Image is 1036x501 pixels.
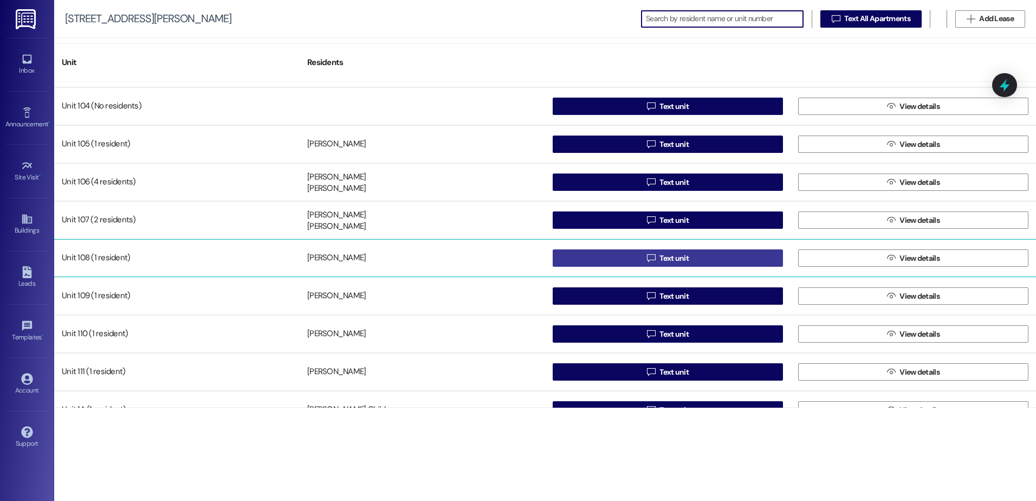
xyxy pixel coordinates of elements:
[5,423,49,452] a: Support
[887,406,895,414] i: 
[659,253,689,264] span: Text unit
[42,332,43,339] span: •
[798,211,1028,229] button: View details
[307,253,366,264] div: [PERSON_NAME]
[307,139,366,150] div: [PERSON_NAME]
[899,139,940,150] span: View details
[54,171,300,193] div: Unit 106 (4 residents)
[647,254,655,262] i: 
[887,292,895,300] i: 
[5,50,49,79] a: Inbox
[39,172,41,179] span: •
[659,329,689,340] span: Text unit
[899,177,940,188] span: View details
[798,98,1028,115] button: View details
[54,323,300,345] div: Unit 110 (1 resident)
[553,325,783,343] button: Text unit
[16,9,38,29] img: ResiDesk Logo
[553,287,783,305] button: Text unit
[798,249,1028,267] button: View details
[5,370,49,399] a: Account
[5,317,49,346] a: Templates •
[646,11,803,27] input: Search by resident name or unit number
[5,157,49,186] a: Site Visit •
[647,178,655,187] i: 
[659,404,689,416] span: Text unit
[820,10,922,28] button: Text All Apartments
[307,171,366,183] div: [PERSON_NAME]
[307,183,366,195] div: [PERSON_NAME]
[647,368,655,376] i: 
[887,102,895,111] i: 
[647,292,655,300] i: 
[54,361,300,383] div: Unit 111 (1 resident)
[798,363,1028,381] button: View details
[553,98,783,115] button: Text unit
[553,401,783,419] button: Text unit
[300,49,545,76] div: Residents
[54,49,300,76] div: Unit
[979,13,1014,24] span: Add Lease
[553,249,783,267] button: Text unit
[54,95,300,117] div: Unit 104 (No residents)
[844,13,910,24] span: Text All Apartments
[307,329,366,340] div: [PERSON_NAME]
[798,325,1028,343] button: View details
[553,174,783,191] button: Text unit
[887,216,895,224] i: 
[659,291,689,302] span: Text unit
[798,401,1028,419] button: View details
[307,221,366,233] div: [PERSON_NAME]
[899,253,940,264] span: View details
[659,215,689,226] span: Text unit
[5,263,49,292] a: Leads
[899,404,940,416] span: View details
[659,101,689,112] span: Text unit
[307,209,366,221] div: [PERSON_NAME]
[798,287,1028,305] button: View details
[54,399,300,421] div: Unit 1A (1 resident)
[955,10,1025,28] button: Add Lease
[48,119,50,126] span: •
[553,211,783,229] button: Text unit
[65,13,231,24] div: [STREET_ADDRESS][PERSON_NAME]
[887,368,895,376] i: 
[899,367,940,378] span: View details
[647,102,655,111] i: 
[899,291,940,302] span: View details
[887,178,895,187] i: 
[647,330,655,338] i: 
[887,140,895,149] i: 
[54,209,300,231] div: Unit 107 (2 residents)
[899,215,940,226] span: View details
[967,15,975,23] i: 
[647,216,655,224] i: 
[54,133,300,155] div: Unit 105 (1 resident)
[553,136,783,153] button: Text unit
[798,136,1028,153] button: View details
[307,291,366,302] div: [PERSON_NAME]
[54,247,300,269] div: Unit 108 (1 resident)
[307,404,389,416] div: [PERSON_NAME] Childs
[647,406,655,414] i: 
[798,174,1028,191] button: View details
[647,140,655,149] i: 
[899,329,940,340] span: View details
[659,177,689,188] span: Text unit
[887,254,895,262] i: 
[5,210,49,239] a: Buildings
[659,367,689,378] span: Text unit
[307,367,366,378] div: [PERSON_NAME]
[899,101,940,112] span: View details
[659,139,689,150] span: Text unit
[54,285,300,307] div: Unit 109 (1 resident)
[832,15,840,23] i: 
[553,363,783,381] button: Text unit
[887,330,895,338] i: 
